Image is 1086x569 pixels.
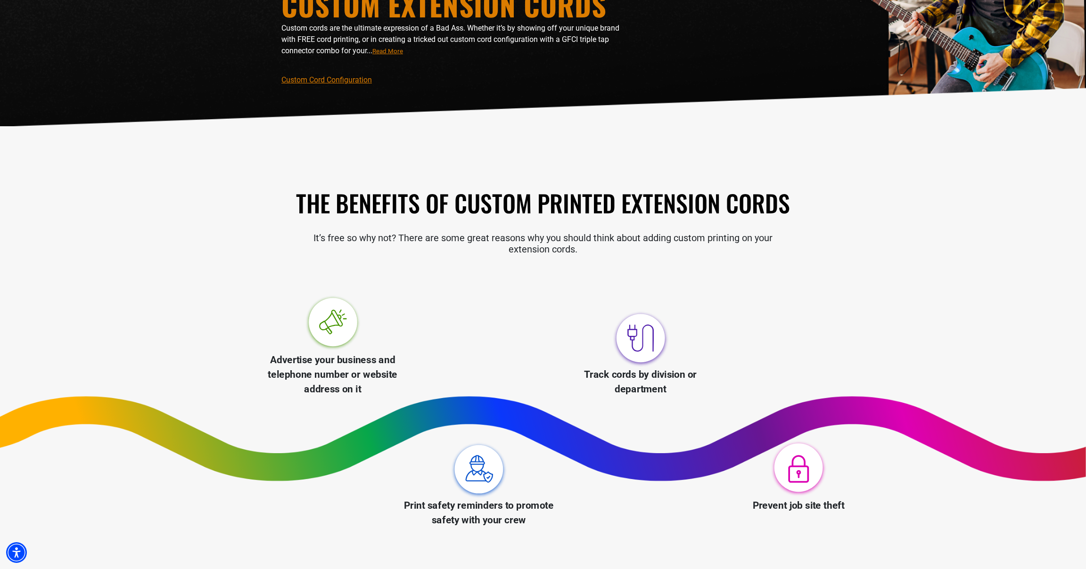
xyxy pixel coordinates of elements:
a: Custom Cord Configuration [281,75,372,84]
p: Print safety reminders to promote safety with your crew [402,498,555,528]
div: Accessibility Menu [6,542,27,563]
p: Prevent job site theft [722,498,875,513]
p: It’s free so why not? There are some great reasons why you should think about adding custom print... [281,232,805,255]
p: Track cords by division or department [564,367,717,397]
img: Advertise [304,294,362,353]
h2: The Benefits of Custom Printed Extension Cords [281,187,805,218]
img: Track [611,309,670,367]
span: Read More [372,48,403,55]
p: Advertise your business and telephone number or website address on it [256,353,409,397]
p: Custom cords are the ultimate expression of a Bad Ass. Whether it’s by showing off your unique br... [281,23,625,57]
img: Print [450,440,508,499]
img: Prevent [769,440,828,499]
